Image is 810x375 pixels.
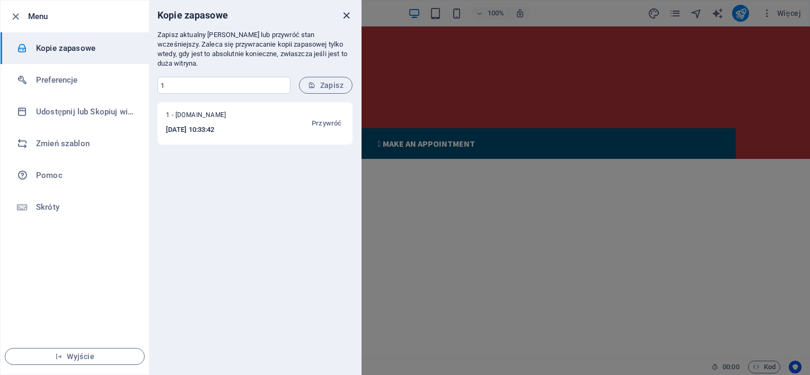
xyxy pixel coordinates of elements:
h6: [DATE] 10:33:42 [166,123,257,136]
h6: Kopie zapasowe [157,9,228,22]
h6: Preferencje [36,74,134,86]
h6: Kopie zapasowe [36,42,134,55]
p: , [91,288,269,300]
p: Zapisz aktualny [PERSON_NAME] lub przywróć stan wcześniejszy. Zaleca się przywracanie kopii zapas... [157,30,353,68]
a: Pomoc [1,159,149,191]
h6: Menu [28,10,140,23]
span: 1 - [DOMAIN_NAME] [166,111,257,123]
span: Przywróć [312,117,341,130]
h6: Skróty [36,201,134,213]
span: Zapisz [308,81,344,90]
button: Zapisz [299,77,353,94]
h6: Pomoc [36,169,134,182]
span: Wyjście [14,352,136,361]
input: Wprowadź nazwę nowej kopii zapasowej (opcjonalnie) [157,77,290,94]
i:  [335,112,338,122]
button: close [340,9,353,22]
h6: Zmień szablon [36,137,134,150]
span: [STREET_ADDRESS] [91,289,165,299]
button: Przywróć [309,111,344,136]
h6: Udostępnij lub Skopiuj witrynę [36,105,134,118]
button: Wyjście [5,348,145,365]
